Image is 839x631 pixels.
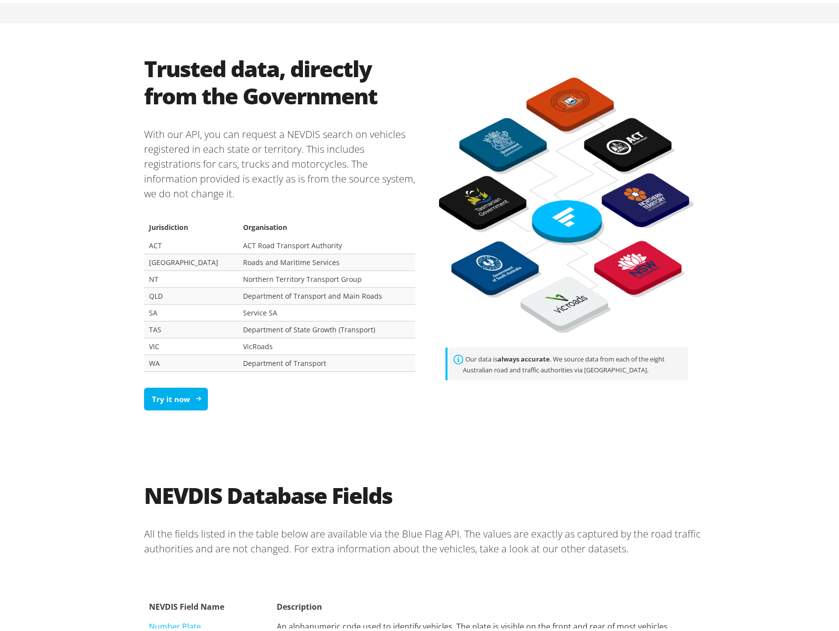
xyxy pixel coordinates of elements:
td: TAS [144,318,238,335]
td: Service SA [238,301,415,318]
td: Department of Transport [238,352,415,368]
td: VIC [144,335,238,352]
td: NT [144,268,238,284]
td: SA [144,301,238,318]
td: Department of Transport and Main Roads [238,284,415,301]
th: Description [272,593,702,615]
td: [GEOGRAPHIC_DATA] [144,251,238,268]
p: All the fields listed in the table below are available via the Blue Flag API. The values are exac... [144,516,702,561]
a: Try it now [144,385,208,408]
img: BlueFlag API and NEVDIS data sourced from road authorities diagram [439,75,694,331]
th: Jurisdiction [144,214,238,234]
strong: always accurate [498,352,550,361]
div: Our data is . We source data from each of the eight Australian road and traffic authorities via [... [445,345,688,377]
th: Organisation [238,214,415,234]
td: Department of State Growth (Transport) [238,318,415,335]
td: Northern Territory Transport Group [238,268,415,284]
td: Roads and Maritime Services [238,251,415,268]
h2: NEVDIS Database Fields [144,479,702,506]
h2: Trusted data, directly from the Government [144,52,415,106]
td: ACT [144,234,238,251]
a: Number Plate [149,618,201,629]
p: With our API, you can request a NEVDIS search on vehicles registered in each state or territory. ... [144,116,415,206]
td: ACT Road Transport Authority [238,234,415,251]
th: NEVDIS Field Name [144,593,272,615]
td: WA [144,352,238,368]
td: QLD [144,284,238,301]
td: VicRoads [238,335,415,352]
